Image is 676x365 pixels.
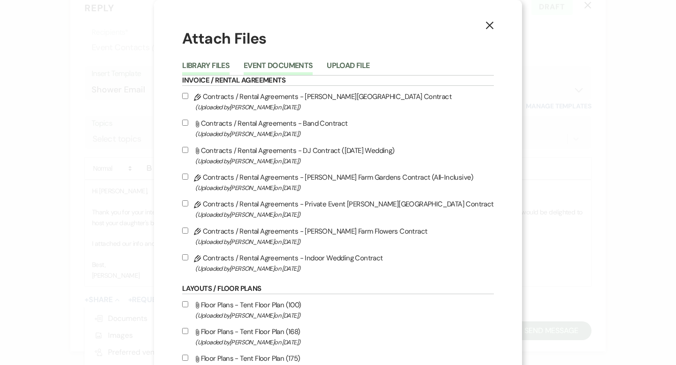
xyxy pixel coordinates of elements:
input: Contracts / Rental Agreements - Private Event [PERSON_NAME][GEOGRAPHIC_DATA] Contract(Uploaded by... [182,200,188,206]
span: (Uploaded by [PERSON_NAME] on [DATE] ) [195,209,493,220]
button: Upload File [327,62,369,75]
label: Contracts / Rental Agreements - [PERSON_NAME] Farm Flowers Contract [182,225,493,247]
span: (Uploaded by [PERSON_NAME] on [DATE] ) [195,182,493,193]
input: Floor Plans - Tent Floor Plan (100)(Uploaded by[PERSON_NAME]on [DATE]) [182,301,188,307]
span: (Uploaded by [PERSON_NAME] on [DATE] ) [195,310,493,321]
label: Contracts / Rental Agreements - [PERSON_NAME] Farm Gardens Contract (All-Inclusive) [182,171,493,193]
label: Contracts / Rental Agreements - [PERSON_NAME][GEOGRAPHIC_DATA] Contract [182,91,493,113]
h6: Invoice / Rental Agreements [182,76,493,86]
button: Event Documents [244,62,313,75]
input: Contracts / Rental Agreements - [PERSON_NAME] Farm Gardens Contract (All-Inclusive)(Uploaded by[P... [182,174,188,180]
input: Contracts / Rental Agreements - [PERSON_NAME][GEOGRAPHIC_DATA] Contract(Uploaded by[PERSON_NAME]o... [182,93,188,99]
span: (Uploaded by [PERSON_NAME] on [DATE] ) [195,129,493,139]
label: Contracts / Rental Agreements - Indoor Wedding Contract [182,252,493,274]
input: Contracts / Rental Agreements - [PERSON_NAME] Farm Flowers Contract(Uploaded by[PERSON_NAME]on [D... [182,228,188,234]
input: Contracts / Rental Agreements - Band Contract(Uploaded by[PERSON_NAME]on [DATE]) [182,120,188,126]
label: Floor Plans - Tent Floor Plan (100) [182,299,493,321]
input: Contracts / Rental Agreements - Indoor Wedding Contract(Uploaded by[PERSON_NAME]on [DATE]) [182,254,188,260]
input: Floor Plans - Tent Floor Plan (168)(Uploaded by[PERSON_NAME]on [DATE]) [182,328,188,334]
span: (Uploaded by [PERSON_NAME] on [DATE] ) [195,156,493,167]
label: Contracts / Rental Agreements - Private Event [PERSON_NAME][GEOGRAPHIC_DATA] Contract [182,198,493,220]
label: Contracts / Rental Agreements - Band Contract [182,117,493,139]
span: (Uploaded by [PERSON_NAME] on [DATE] ) [195,102,493,113]
label: Contracts / Rental Agreements - DJ Contract ([DATE] Wedding) [182,144,493,167]
span: (Uploaded by [PERSON_NAME] on [DATE] ) [195,263,493,274]
h6: Layouts / Floor Plans [182,284,493,294]
button: Library Files [182,62,230,75]
span: (Uploaded by [PERSON_NAME] on [DATE] ) [195,337,493,348]
input: Floor Plans - Tent Floor Plan (175)(Uploaded by[PERSON_NAME]on [DATE]) [182,355,188,361]
input: Contracts / Rental Agreements - DJ Contract ([DATE] Wedding)(Uploaded by[PERSON_NAME]on [DATE]) [182,147,188,153]
h1: Attach Files [182,28,493,49]
span: (Uploaded by [PERSON_NAME] on [DATE] ) [195,236,493,247]
label: Floor Plans - Tent Floor Plan (168) [182,326,493,348]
